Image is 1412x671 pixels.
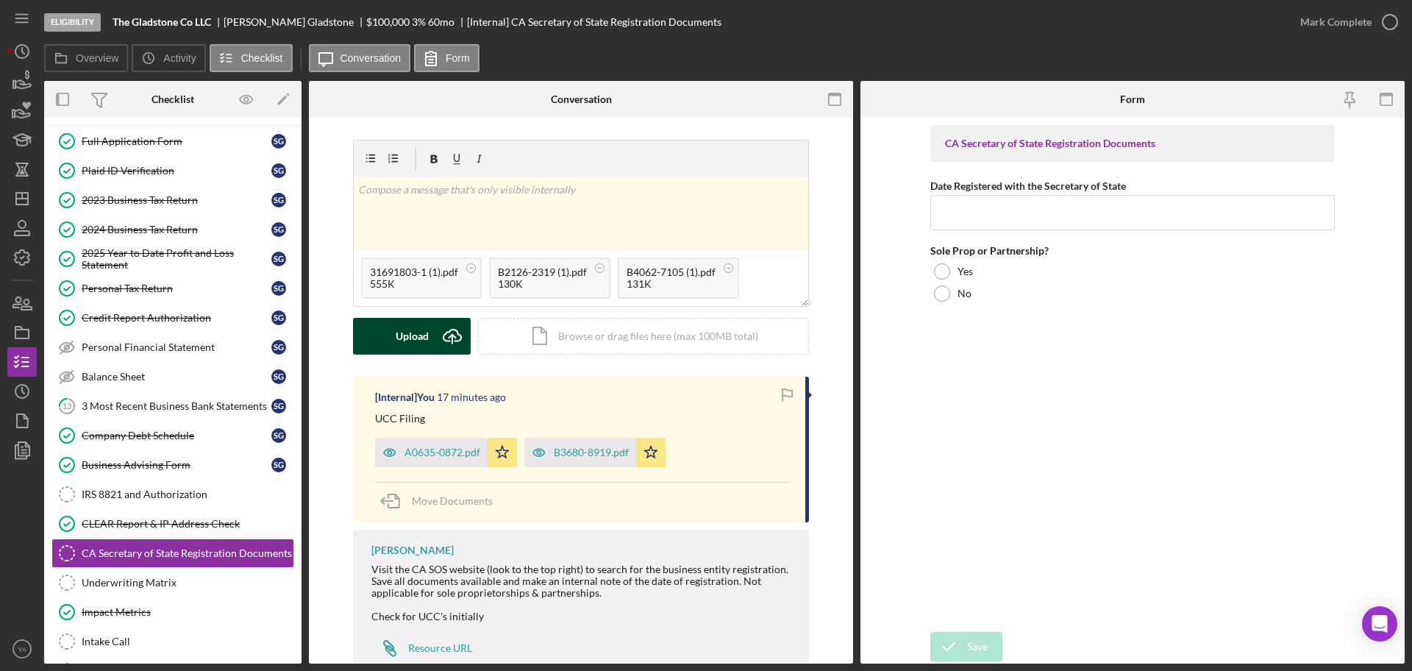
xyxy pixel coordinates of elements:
div: 3 Most Recent Business Bank Statements [82,400,271,412]
div: Mark Complete [1300,7,1372,37]
div: S G [271,399,286,413]
div: Balance Sheet [82,371,271,383]
div: Save [967,632,988,661]
div: [Internal] CA Secretary of State Registration Documents [467,16,721,28]
div: CLEAR Report & IP Address Check [82,518,293,530]
div: S G [271,369,286,384]
div: Business Advising Form [82,459,271,471]
div: Personal Financial Statement [82,341,271,353]
div: Form [1120,93,1145,105]
tspan: 13 [63,401,71,411]
div: 131K [627,278,716,290]
div: Checklist [151,93,194,105]
a: Company Debt ScheduleSG [51,421,294,450]
button: B3680-8919.pdf [524,438,666,467]
div: [PERSON_NAME] [371,544,454,556]
a: Plaid ID VerificationSG [51,156,294,185]
div: A0635-0872.pdf [404,447,480,458]
b: The Gladstone Co LLC [113,16,211,28]
a: Personal Tax ReturnSG [51,274,294,303]
div: B4062-7105 (1).pdf [627,266,716,278]
a: CA Secretary of State Registration Documents [51,539,294,568]
a: CLEAR Report & IP Address Check [51,509,294,539]
div: S G [271,134,286,149]
a: 133 Most Recent Business Bank StatementsSG [51,391,294,421]
div: 130K [498,278,587,290]
label: Activity [163,52,196,64]
button: Checklist [210,44,293,72]
div: [PERSON_NAME] Gladstone [224,16,366,28]
button: A0635-0872.pdf [375,438,517,467]
div: S G [271,428,286,443]
div: S G [271,163,286,178]
div: 2023 Business Tax Return [82,194,271,206]
button: Move Documents [375,483,507,519]
label: No [958,288,971,299]
div: CA Secretary of State Registration Documents [945,138,1320,149]
button: Overview [44,44,128,72]
div: Sole Prop or Partnership? [930,245,1335,257]
button: Conversation [309,44,411,72]
div: Personal Tax Return [82,283,271,294]
div: Full Application Form [82,135,271,147]
button: Mark Complete [1286,7,1405,37]
time: 2025-10-08 16:21 [437,391,506,403]
div: S G [271,310,286,325]
a: Resource URL [371,633,472,663]
div: Company Debt Schedule [82,430,271,441]
div: S G [271,281,286,296]
div: Intake Call [82,636,293,647]
a: 2025 Year to Date Profit and Loss StatementSG [51,244,294,274]
div: Visit the CA SOS website (look to the top right) to search for the business entity registration. ... [371,564,794,622]
button: Activity [132,44,205,72]
div: S G [271,193,286,207]
div: 3 % [412,16,426,28]
div: 2024 Business Tax Return [82,224,271,235]
div: 555K [370,278,458,290]
span: $100,000 [366,15,410,28]
div: B3680-8919.pdf [554,447,629,458]
div: Underwriting Matrix [82,577,293,589]
div: Impact Metrics [82,606,293,618]
a: Impact Metrics [51,597,294,627]
a: 2024 Business Tax ReturnSG [51,215,294,244]
button: Save [930,632,1002,661]
div: S G [271,458,286,472]
span: Move Documents [412,494,493,507]
label: Checklist [241,52,283,64]
div: Resource URL [408,642,472,654]
label: Overview [76,52,118,64]
div: Upload [396,318,429,355]
div: Credit Report Authorization [82,312,271,324]
a: Balance SheetSG [51,362,294,391]
div: Plaid ID Verification [82,165,271,177]
label: Yes [958,266,973,277]
a: 2023 Business Tax ReturnSG [51,185,294,215]
a: IRS 8821 and Authorization [51,480,294,509]
div: S G [271,222,286,237]
div: S G [271,340,286,355]
label: Date Registered with the Secretary of State [930,180,1126,192]
div: 2025 Year to Date Profit and Loss Statement [82,247,271,271]
button: YA [7,634,37,664]
p: UCC Filing [375,411,425,427]
div: Open Intercom Messenger [1362,606,1397,642]
div: CA Secretary of State Registration Documents [82,547,293,559]
a: Intake Call [51,627,294,656]
a: Full Application FormSG [51,127,294,156]
div: 31691803-1 (1).pdf [370,266,458,278]
a: Underwriting Matrix [51,568,294,597]
a: Business Advising FormSG [51,450,294,480]
div: B2126-2319 (1).pdf [498,266,587,278]
div: [Internal] You [375,391,435,403]
div: Conversation [551,93,612,105]
div: S G [271,252,286,266]
label: Form [446,52,470,64]
label: Conversation [340,52,402,64]
div: 60 mo [428,16,454,28]
a: Credit Report AuthorizationSG [51,303,294,333]
div: Eligibility [44,13,101,32]
a: Personal Financial StatementSG [51,333,294,362]
button: Upload [353,318,471,355]
button: Form [414,44,479,72]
